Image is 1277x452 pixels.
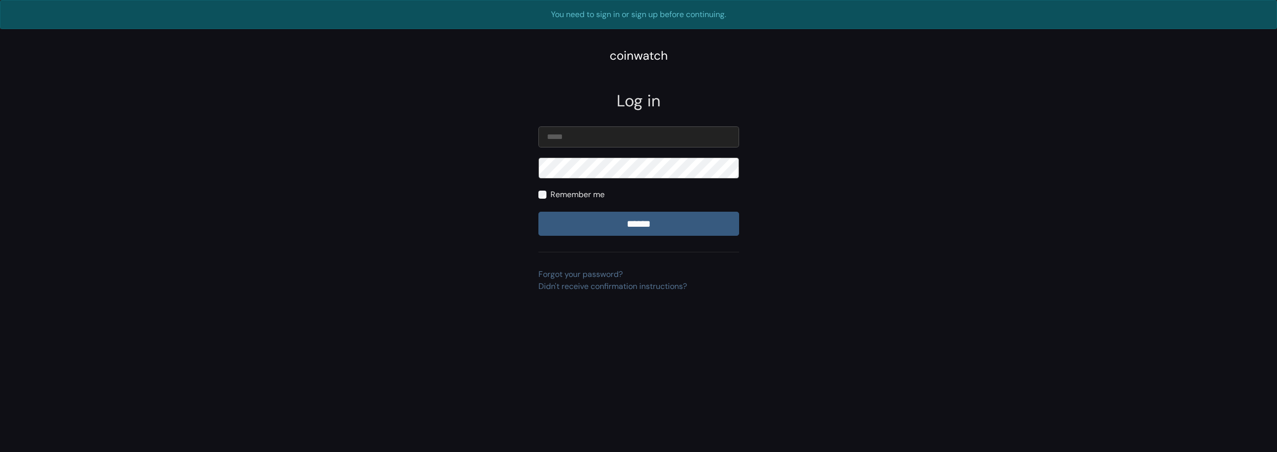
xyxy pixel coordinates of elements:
[550,189,605,201] label: Remember me
[610,52,668,62] a: coinwatch
[538,281,687,291] a: Didn't receive confirmation instructions?
[538,269,623,279] a: Forgot your password?
[538,91,739,110] h2: Log in
[610,47,668,65] div: coinwatch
